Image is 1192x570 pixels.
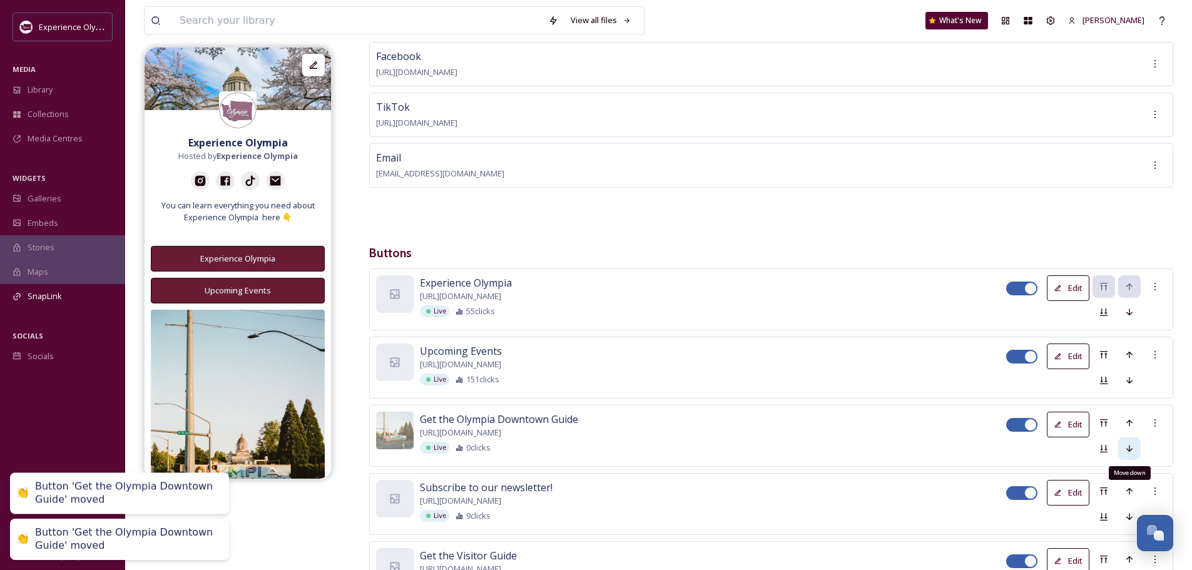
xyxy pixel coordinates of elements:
span: Experience Olympia [420,275,512,290]
span: [EMAIL_ADDRESS][DOMAIN_NAME] [376,168,504,179]
span: Collections [28,108,69,120]
span: SOCIALS [13,331,43,340]
span: Maps [28,266,48,278]
span: [URL][DOMAIN_NAME] [376,66,457,78]
div: Live [420,374,449,385]
h3: Buttons [369,244,1173,262]
span: 9 clicks [466,510,491,522]
div: Button 'Get the Olympia Downtown Guide' moved [35,526,216,552]
input: Search your library [173,7,542,34]
span: [URL][DOMAIN_NAME] [420,495,501,507]
span: Stories [28,242,54,253]
span: 151 clicks [466,374,499,385]
div: Live [420,510,449,522]
span: Get the Visitor Guide [420,548,517,563]
a: [PERSON_NAME] [1062,8,1151,33]
span: MEDIA [13,64,36,74]
span: Get the Olympia Downtown Guide [420,412,578,427]
button: Edit [1047,412,1089,437]
a: What's New [925,12,988,29]
img: 9c6a7002-426f-4cb5-823e-d5c6452e47a1.jpg [145,48,331,110]
button: Upcoming Events [151,278,325,303]
span: Media Centres [28,133,83,145]
strong: Experience Olympia [216,150,298,161]
img: download.jpeg [219,91,257,129]
span: [URL][DOMAIN_NAME] [420,427,501,439]
div: 👏 [16,533,29,546]
span: 55 clicks [466,305,495,317]
div: 👏 [16,487,29,500]
button: Open Chat [1137,515,1173,551]
a: View all files [564,8,638,33]
span: Library [28,84,53,96]
span: Galleries [28,193,61,205]
span: Socials [28,350,54,362]
span: TikTok [376,100,410,114]
button: Edit [1047,275,1089,301]
div: Move down [1109,466,1151,480]
span: 0 clicks [466,442,491,454]
button: Edit [1047,344,1089,369]
span: Email [376,151,401,165]
span: Subscribe to our newsletter! [420,480,553,495]
span: You can learn everything you need about Experience Olympia here 👇 [151,200,325,223]
span: Hosted by [178,150,298,162]
div: Upcoming Events [158,285,318,297]
button: Experience Olympia [151,246,325,272]
span: Embeds [28,217,58,229]
div: Live [420,442,449,454]
span: WIDGETS [13,173,46,183]
span: Experience Olympia [39,21,113,33]
span: [URL][DOMAIN_NAME] [376,117,457,128]
strong: Experience Olympia [188,136,288,150]
div: Experience Olympia [158,253,318,265]
span: [URL][DOMAIN_NAME] [420,359,501,370]
span: SnapLink [28,290,62,302]
span: Facebook [376,49,421,63]
span: Upcoming Events [420,344,502,359]
span: [PERSON_NAME] [1082,14,1144,26]
span: [URL][DOMAIN_NAME] [420,290,501,302]
div: Button 'Get the Olympia Downtown Guide' moved [35,481,216,507]
div: Live [420,305,449,317]
img: download.jpeg [20,21,33,33]
button: Edit [1047,480,1089,506]
img: c37b5d99-74c3-4786-a9db-c447b2ddf88b.jpg [376,412,414,449]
